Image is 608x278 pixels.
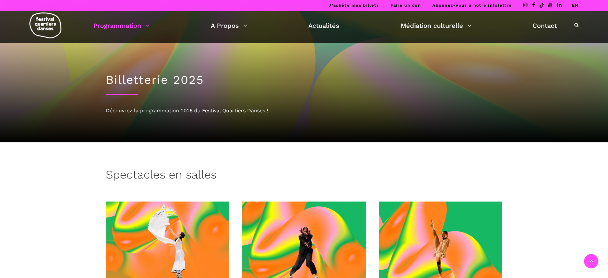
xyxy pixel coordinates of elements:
[211,20,247,31] a: A Propos
[401,20,471,31] a: Médiation culturelle
[533,20,557,31] a: Contact
[106,168,217,184] h3: Spectacles en salles
[106,73,502,87] h1: Billetterie 2025
[308,20,339,31] a: Actualités
[106,107,502,115] div: Découvrez la programmation 2025 du Festival Quartiers Danses !
[391,3,421,8] a: Faire un don
[29,12,61,38] img: logo-fqd-med
[572,3,579,8] a: EN
[328,3,379,8] a: J’achète mes billets
[93,20,149,31] a: Programmation
[432,3,512,8] a: Abonnez-vous à notre infolettre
